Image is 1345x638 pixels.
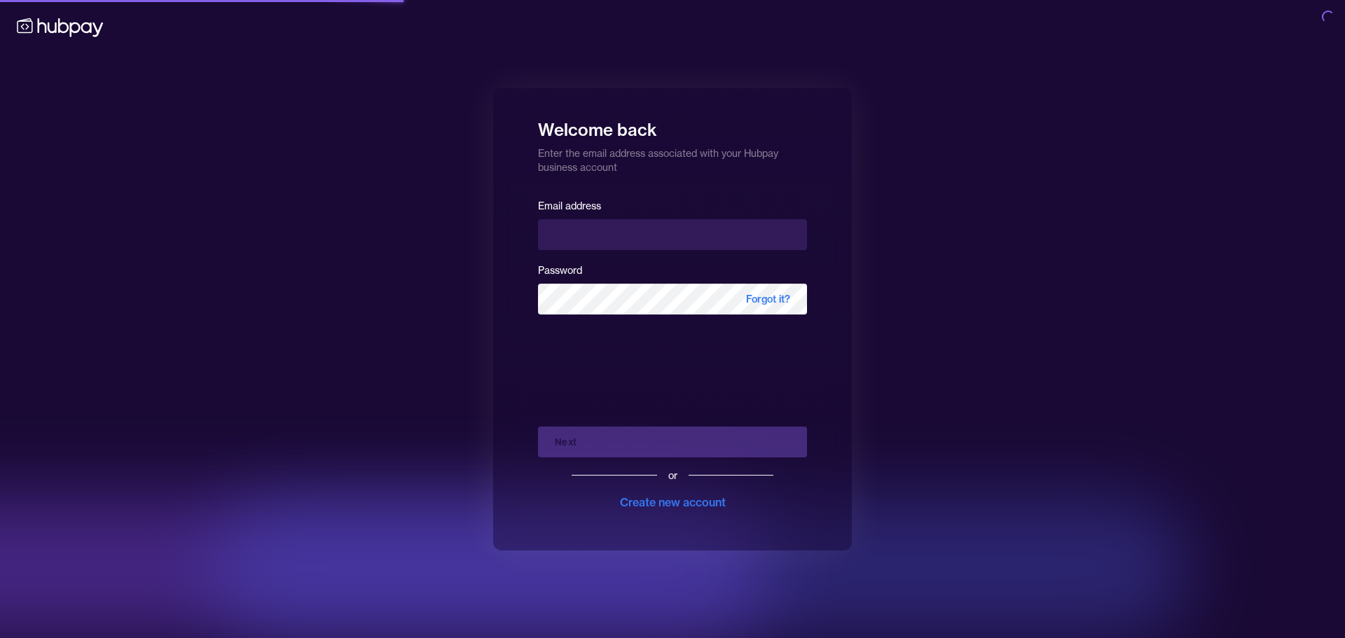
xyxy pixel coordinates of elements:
[538,141,807,174] p: Enter the email address associated with your Hubpay business account
[538,264,582,277] label: Password
[538,200,601,212] label: Email address
[538,110,807,141] h1: Welcome back
[729,284,807,314] span: Forgot it?
[668,469,677,483] div: or
[620,494,726,511] div: Create new account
